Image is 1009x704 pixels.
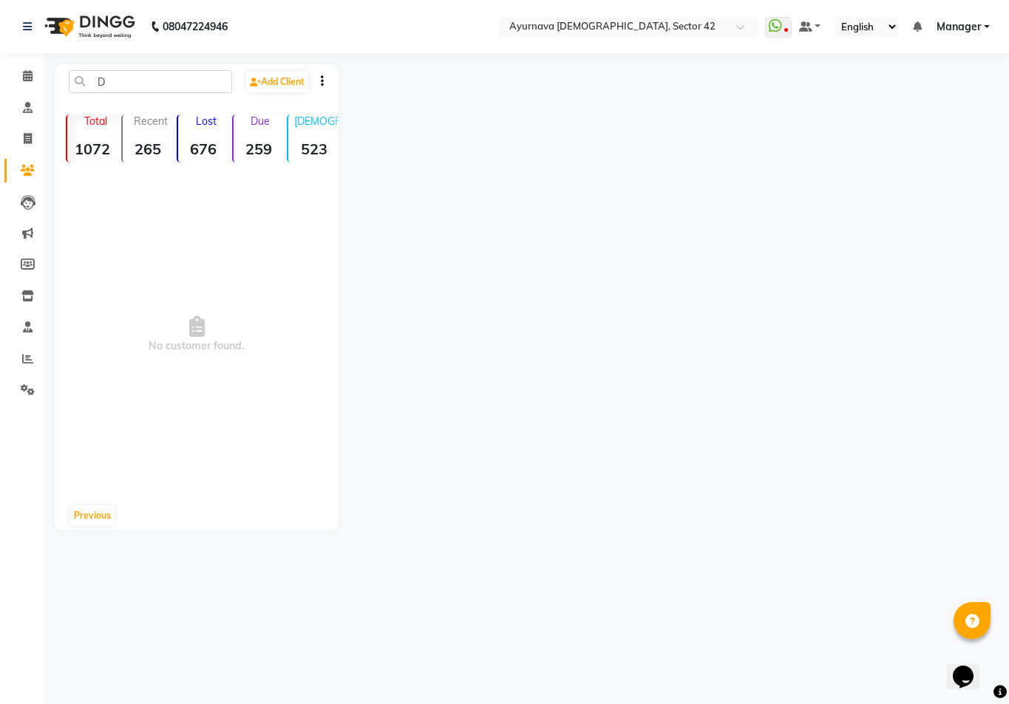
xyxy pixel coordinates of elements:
[237,115,285,128] p: Due
[69,70,232,93] input: Search by Name/Mobile/Email/Code
[178,140,229,158] strong: 676
[70,505,115,526] button: Previous
[38,6,139,47] img: logo
[288,140,339,158] strong: 523
[947,645,994,689] iframe: chat widget
[123,140,174,158] strong: 265
[937,19,981,35] span: Manager
[73,115,118,128] p: Total
[55,168,339,501] span: No customer found.
[184,115,229,128] p: Lost
[163,6,228,47] b: 08047224946
[294,115,339,128] p: [DEMOGRAPHIC_DATA]
[246,72,308,92] a: Add Client
[234,140,285,158] strong: 259
[67,140,118,158] strong: 1072
[129,115,174,128] p: Recent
